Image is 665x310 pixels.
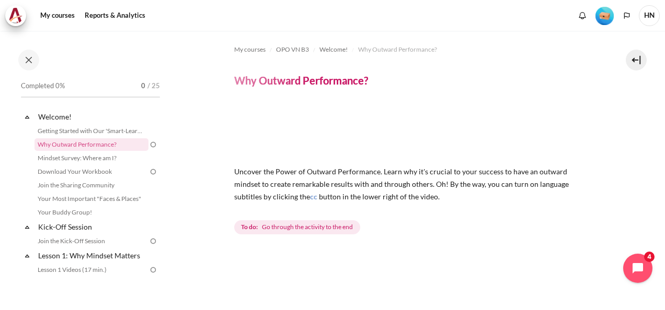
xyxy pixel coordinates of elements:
[234,103,591,159] img: 0
[358,45,437,54] span: Why Outward Performance?
[35,179,148,192] a: Join the Sharing Community
[35,125,148,137] a: Getting Started with Our 'Smart-Learning' Platform
[37,248,148,263] a: Lesson 1: Why Mindset Matters
[37,220,148,234] a: Kick-Off Session
[35,193,148,205] a: Your Most Important "Faces & Places"
[276,43,309,56] a: OPO VN B3
[595,7,614,25] img: Level #1
[639,5,660,26] span: HN
[241,222,258,232] strong: To do:
[319,192,440,201] span: button in the lower right of the video.
[319,45,348,54] span: Welcome!
[595,6,614,25] div: Level #1
[37,5,78,26] a: My courses
[22,251,32,261] span: Collapse
[234,45,266,54] span: My courses
[310,192,317,201] span: cc
[575,8,590,23] div: Show notification window with no new notifications
[22,222,32,232] span: Collapse
[234,43,266,56] a: My courses
[619,8,635,23] button: Languages
[35,277,148,290] a: Lesson 1 Summary
[5,5,31,26] a: Architeck Architeck
[35,264,148,276] a: Lesson 1 Videos (17 min.)
[234,74,368,87] h4: Why Outward Performance?
[22,112,32,122] span: Collapse
[262,222,353,232] span: Go through the activity to the end
[148,167,158,176] img: To do
[234,167,569,201] span: Uncover the Power of Outward Performance. Learn why it's crucial to your success to have an outwa...
[35,152,148,164] a: Mindset Survey: Where am I?
[35,206,148,219] a: Your Buddy Group!
[148,140,158,149] img: To do
[35,235,148,247] a: Join the Kick-Off Session
[639,5,660,26] a: User menu
[276,45,309,54] span: OPO VN B3
[148,236,158,246] img: To do
[81,5,149,26] a: Reports & Analytics
[37,110,148,124] a: Welcome!
[319,43,348,56] a: Welcome!
[358,43,437,56] a: Why Outward Performance?
[234,218,362,237] div: Completion requirements for Why Outward Performance?
[21,81,65,91] span: Completed 0%
[141,81,145,91] span: 0
[591,6,618,25] a: Level #1
[35,165,148,178] a: Download Your Workbook
[234,41,591,58] nav: Navigation bar
[147,81,160,91] span: / 25
[8,8,23,23] img: Architeck
[35,138,148,151] a: Why Outward Performance?
[148,265,158,275] img: To do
